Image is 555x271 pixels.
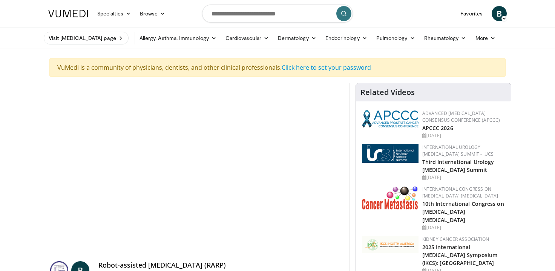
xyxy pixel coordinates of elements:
[422,174,505,181] div: [DATE]
[372,31,420,46] a: Pulmonology
[422,186,498,199] a: International Congress on [MEDICAL_DATA] [MEDICAL_DATA]
[273,31,321,46] a: Dermatology
[362,186,419,210] img: 6ff8bc22-9509-4454-a4f8-ac79dd3b8976.png.150x105_q85_autocrop_double_scale_upscale_version-0.2.png
[44,83,350,255] video-js: Video Player
[48,10,88,17] img: VuMedi Logo
[44,32,129,44] a: Visit [MEDICAL_DATA] page
[422,236,489,242] a: Kidney Cancer Association
[492,6,507,21] a: B
[422,243,497,266] a: 2025 International [MEDICAL_DATA] Symposium (IKCS): [GEOGRAPHIC_DATA]
[93,6,135,21] a: Specialties
[360,88,415,97] h4: Related Videos
[471,31,500,46] a: More
[362,110,419,128] img: 92ba7c40-df22-45a2-8e3f-1ca017a3d5ba.png.150x105_q85_autocrop_double_scale_upscale_version-0.2.png
[456,6,487,21] a: Favorites
[221,31,273,46] a: Cardiovascular
[321,31,372,46] a: Endocrinology
[202,5,353,23] input: Search topics, interventions
[135,6,170,21] a: Browse
[362,144,419,163] img: 62fb9566-9173-4071-bcb6-e47c745411c0.png.150x105_q85_autocrop_double_scale_upscale_version-0.2.png
[420,31,471,46] a: Rheumatology
[362,236,419,253] img: fca7e709-d275-4aeb-92d8-8ddafe93f2a6.png.150x105_q85_autocrop_double_scale_upscale_version-0.2.png
[135,31,221,46] a: Allergy, Asthma, Immunology
[422,200,504,223] a: 10th International Congress on [MEDICAL_DATA] [MEDICAL_DATA]
[422,144,494,157] a: International Urology [MEDICAL_DATA] Summit - IUCS
[422,224,505,231] div: [DATE]
[422,132,505,139] div: [DATE]
[282,63,371,72] a: Click here to set your password
[422,158,494,173] a: Third International Urology [MEDICAL_DATA] Summit
[422,124,453,132] a: APCCC 2026
[422,110,500,123] a: Advanced [MEDICAL_DATA] Consensus Conference (APCCC)
[49,58,506,77] div: VuMedi is a community of physicians, dentists, and other clinical professionals.
[98,261,343,269] h4: Robot-assisted [MEDICAL_DATA] (RARP)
